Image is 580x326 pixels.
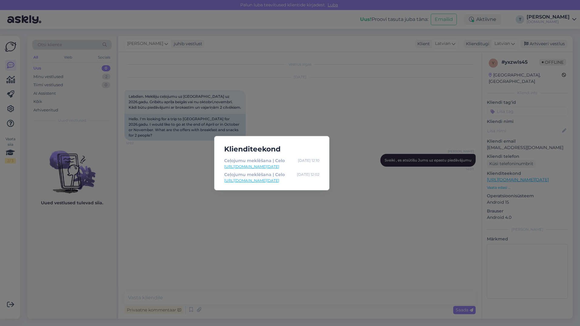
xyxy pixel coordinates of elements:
div: Ceļojumu meklēšana | Celo [224,157,285,164]
a: [URL][DOMAIN_NAME][DATE] [224,164,319,169]
div: Ceļojumu meklēšana | Celo [224,171,285,178]
div: [DATE] 12:10 [298,157,319,164]
a: [URL][DOMAIN_NAME][DATE] [224,178,319,183]
h5: Klienditeekond [219,144,324,155]
div: [DATE] 12:02 [297,171,319,178]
